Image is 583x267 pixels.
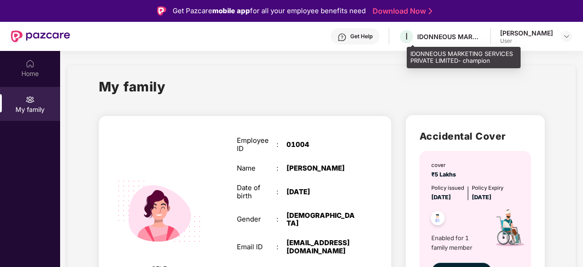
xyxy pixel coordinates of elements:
img: icon [483,202,535,258]
span: [DATE] [472,194,491,201]
div: User [500,37,553,45]
div: [PERSON_NAME] [500,29,553,37]
div: [DATE] [286,188,356,196]
a: Download Now [373,6,430,16]
div: IDONNEOUS MARKETING SERVICES PRIVATE LIMITED- champion [407,47,521,68]
div: : [276,188,286,196]
img: svg+xml;base64,PHN2ZyBpZD0iSG9tZSIgeG1sbnM9Imh0dHA6Ly93d3cudzMub3JnLzIwMDAvc3ZnIiB3aWR0aD0iMjAiIG... [26,59,35,68]
div: Policy issued [431,184,464,192]
div: [PERSON_NAME] [286,164,356,172]
div: [EMAIL_ADDRESS][DOMAIN_NAME] [286,239,356,255]
div: [DEMOGRAPHIC_DATA] [286,212,356,228]
img: Stroke [429,6,432,16]
div: : [276,141,286,149]
div: cover [431,161,459,169]
img: svg+xml;base64,PHN2ZyB4bWxucz0iaHR0cDovL3d3dy53My5vcmcvMjAwMC9zdmciIHdpZHRoPSI0OC45NDMiIGhlaWdodD... [427,208,449,231]
img: Logo [157,6,166,15]
div: Policy Expiry [472,184,503,192]
span: [DATE] [431,194,451,201]
span: Enabled for 1 family member [431,233,484,252]
img: New Pazcare Logo [11,30,70,42]
strong: mobile app [212,6,250,15]
span: I [405,31,408,42]
div: Name [237,164,276,172]
div: Employee ID [237,136,276,153]
img: svg+xml;base64,PHN2ZyB3aWR0aD0iMjAiIGhlaWdodD0iMjAiIHZpZXdCb3g9IjAgMCAyMCAyMCIgZmlsbD0ibm9uZSIgeG... [26,95,35,104]
div: : [276,243,286,251]
div: Date of birth [237,184,276,200]
div: IDONNEOUS MARKETING SERVICES PRIVATE LIMITED- champion [417,32,481,41]
img: svg+xml;base64,PHN2ZyBpZD0iSGVscC0zMngzMiIgeG1sbnM9Imh0dHA6Ly93d3cudzMub3JnLzIwMDAvc3ZnIiB3aWR0aD... [338,33,347,42]
div: Get Pazcare for all your employee benefits need [173,5,366,16]
img: svg+xml;base64,PHN2ZyB4bWxucz0iaHR0cDovL3d3dy53My5vcmcvMjAwMC9zdmciIHdpZHRoPSIyMjQiIGhlaWdodD0iMT... [107,159,212,264]
div: : [276,164,286,172]
h2: Accidental Cover [419,129,531,144]
span: ₹5 Lakhs [431,171,459,178]
div: 01004 [286,141,356,149]
div: : [276,215,286,223]
div: Email ID [237,243,276,251]
div: Gender [237,215,276,223]
img: svg+xml;base64,PHN2ZyBpZD0iRHJvcGRvd24tMzJ4MzIiIHhtbG5zPSJodHRwOi8vd3d3LnczLm9yZy8yMDAwL3N2ZyIgd2... [563,33,570,40]
div: Get Help [350,33,373,40]
h1: My family [99,76,166,97]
